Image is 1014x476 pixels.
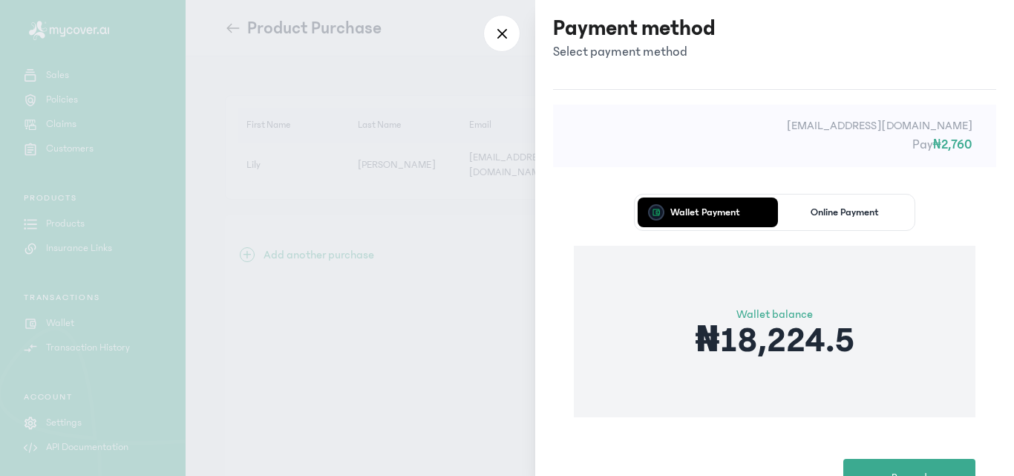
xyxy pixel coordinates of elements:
[638,198,772,227] button: Wallet Payment
[933,137,972,152] span: ₦2,760
[553,15,716,42] h3: Payment method
[811,207,879,218] p: Online Payment
[553,42,716,62] p: Select payment method
[695,305,854,323] p: Wallet balance
[577,117,972,134] p: [EMAIL_ADDRESS][DOMAIN_NAME]
[778,198,912,227] button: Online Payment
[670,207,740,218] p: Wallet Payment
[577,134,972,155] p: Pay
[695,323,854,359] p: ₦18,224.5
